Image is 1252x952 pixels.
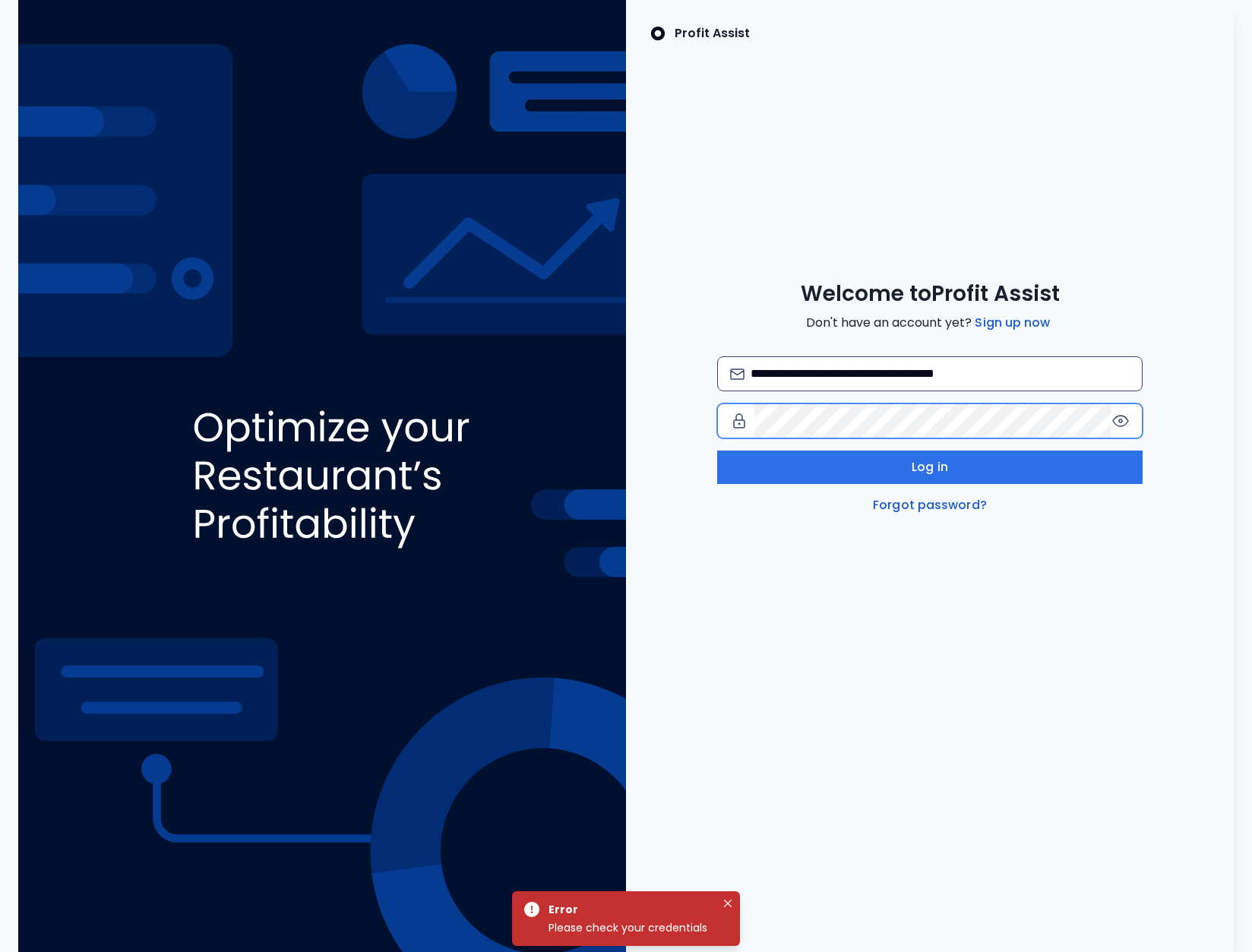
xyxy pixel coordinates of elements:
img: email [730,368,745,380]
img: SpotOn Logo [650,24,666,43]
span: Welcome to Profit Assist [801,280,1060,308]
p: Profit Assist [675,24,750,43]
a: Sign up now [972,314,1053,332]
span: Log in [912,458,948,476]
div: Error [549,900,710,919]
button: Close [719,894,737,912]
a: Forgot password? [870,496,990,514]
span: Don't have an account yet? [806,314,1053,332]
button: Log in [717,451,1143,484]
div: Please check your credentials [549,919,716,937]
